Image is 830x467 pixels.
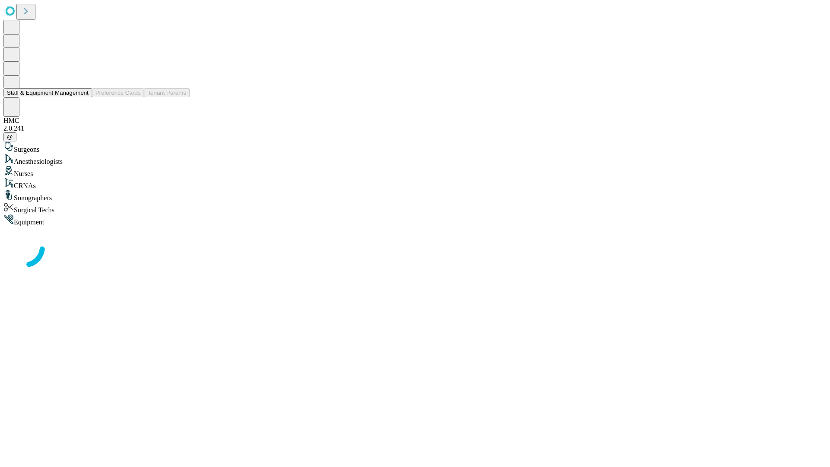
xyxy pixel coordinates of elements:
[3,178,827,190] div: CRNAs
[3,166,827,178] div: Nurses
[144,88,190,97] button: Tenant Params
[3,125,827,132] div: 2.0.241
[3,117,827,125] div: HMC
[92,88,144,97] button: Preference Cards
[3,190,827,202] div: Sonographers
[3,132,16,141] button: @
[3,202,827,214] div: Surgical Techs
[3,88,92,97] button: Staff & Equipment Management
[3,141,827,154] div: Surgeons
[7,134,13,140] span: @
[3,154,827,166] div: Anesthesiologists
[3,214,827,226] div: Equipment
